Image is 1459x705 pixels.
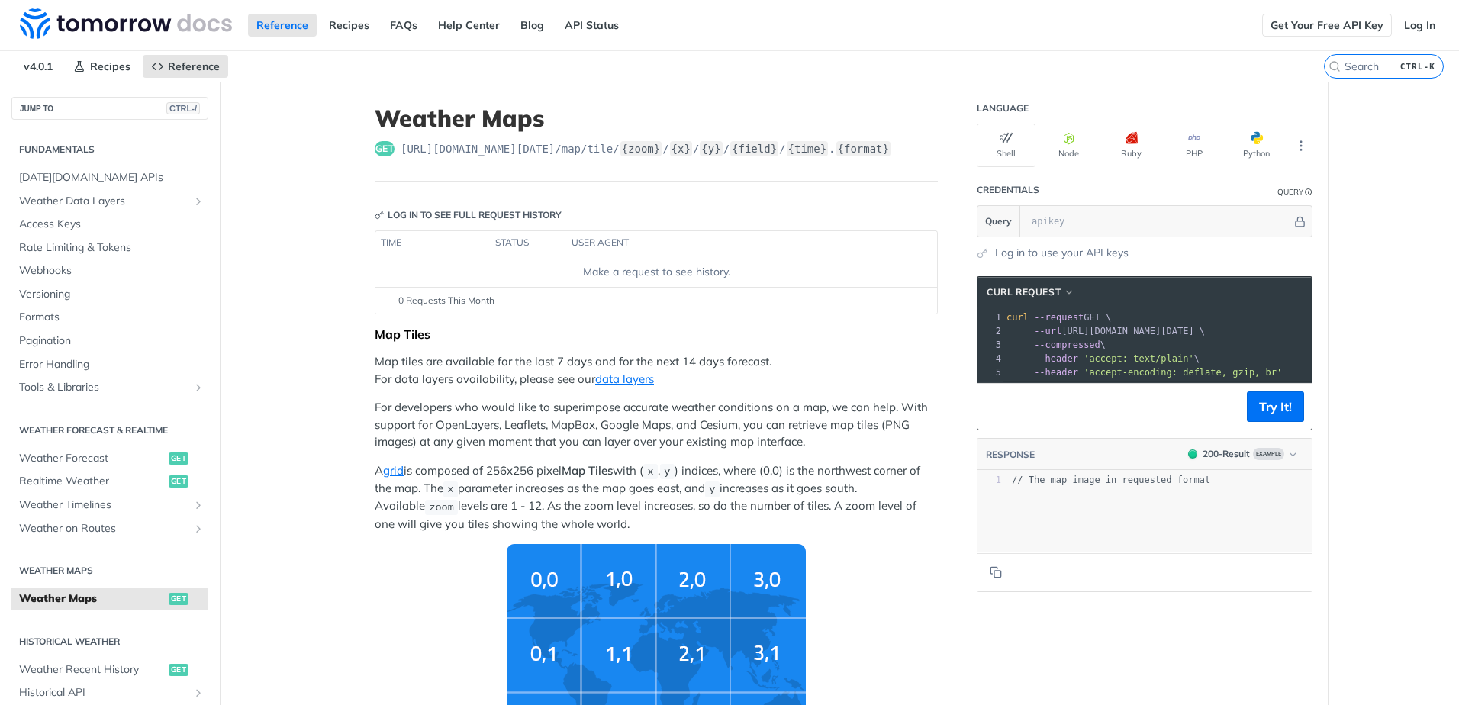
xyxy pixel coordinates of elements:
span: curl [1006,312,1029,323]
a: Get Your Free API Key [1262,14,1392,37]
span: get [375,141,395,156]
a: Versioning [11,283,208,306]
span: Realtime Weather [19,474,165,489]
h2: Weather Maps [11,564,208,578]
button: Ruby [1102,124,1161,167]
h2: Fundamentals [11,143,208,156]
a: grid [383,463,404,478]
a: Log in to use your API keys [995,245,1129,261]
button: Show subpages for Weather Data Layers [192,195,205,208]
span: v4.0.1 [15,55,61,78]
span: Pagination [19,333,205,349]
span: x [447,484,453,495]
span: Recipes [90,60,130,73]
span: Error Handling [19,357,205,372]
div: 4 [977,352,1003,365]
div: Make a request to see history. [382,264,931,280]
span: get [169,452,188,465]
a: Formats [11,306,208,329]
i: Information [1305,188,1312,196]
span: x [647,466,653,478]
span: 'accept: text/plain' [1084,353,1194,364]
img: Tomorrow.io Weather API Docs [20,8,232,39]
span: GET \ [1006,312,1111,323]
span: 'accept-encoding: deflate, gzip, br' [1084,367,1282,378]
div: Language [977,101,1029,115]
button: Python [1227,124,1286,167]
span: Reference [168,60,220,73]
a: Error Handling [11,353,208,376]
span: --header [1034,353,1078,364]
span: Historical API [19,685,188,700]
a: Realtime Weatherget [11,470,208,493]
button: cURL Request [981,285,1081,300]
kbd: CTRL-K [1396,59,1439,74]
svg: Key [375,211,384,220]
button: Show subpages for Weather on Routes [192,523,205,535]
span: --request [1034,312,1084,323]
span: --header [1034,367,1078,378]
a: Weather Forecastget [11,447,208,470]
svg: More ellipsis [1294,139,1308,153]
a: Weather TimelinesShow subpages for Weather Timelines [11,494,208,517]
a: data layers [595,372,654,386]
span: [DATE][DOMAIN_NAME] APIs [19,170,205,185]
span: Weather Data Layers [19,194,188,209]
a: Pagination [11,330,208,352]
label: {y} [700,141,722,156]
span: Query [985,214,1012,228]
span: --compressed [1034,340,1100,350]
span: cURL Request [987,285,1061,299]
label: {field} [730,141,778,156]
button: Node [1039,124,1098,167]
a: [DATE][DOMAIN_NAME] APIs [11,166,208,189]
p: For developers who would like to superimpose accurate weather conditions on a map, we can help. W... [375,399,938,451]
div: 1 [977,311,1003,324]
span: --url [1034,326,1061,336]
label: {x} [670,141,692,156]
button: 200200-ResultExample [1180,446,1304,462]
span: Weather Timelines [19,497,188,513]
a: Rate Limiting & Tokens [11,237,208,259]
a: Tools & LibrariesShow subpages for Tools & Libraries [11,376,208,399]
div: 1 [977,474,1001,487]
span: 0 Requests This Month [398,294,494,307]
span: 200 [1188,449,1197,459]
button: JUMP TOCTRL-/ [11,97,208,120]
button: RESPONSE [985,447,1035,462]
h2: Weather Forecast & realtime [11,423,208,437]
strong: Map Tiles [562,463,613,478]
button: PHP [1164,124,1223,167]
span: [URL][DOMAIN_NAME][DATE] \ [1006,326,1205,336]
span: y [709,484,715,495]
a: Reference [248,14,317,37]
button: Copy to clipboard [985,561,1006,584]
a: Help Center [430,14,508,37]
div: 3 [977,338,1003,352]
span: \ [1006,340,1106,350]
a: Weather Data LayersShow subpages for Weather Data Layers [11,190,208,213]
span: zoom [429,501,453,513]
th: time [375,231,490,256]
a: Weather Mapsget [11,587,208,610]
a: API Status [556,14,627,37]
div: Credentials [977,183,1039,197]
span: Formats [19,310,205,325]
button: Try It! [1247,391,1304,422]
span: Weather Maps [19,591,165,607]
h2: Historical Weather [11,635,208,649]
a: Weather on RoutesShow subpages for Weather on Routes [11,517,208,540]
span: CTRL-/ [166,102,200,114]
label: {zoom} [620,141,662,156]
label: {format} [836,141,891,156]
a: Historical APIShow subpages for Historical API [11,681,208,704]
button: Show subpages for Historical API [192,687,205,699]
a: Reference [143,55,228,78]
a: FAQs [382,14,426,37]
button: Hide [1292,214,1308,229]
a: Recipes [320,14,378,37]
span: Versioning [19,287,205,302]
p: A is composed of 256x256 pixel with ( , ) indices, where (0,0) is the northwest corner of the map... [375,462,938,533]
button: Show subpages for Weather Timelines [192,499,205,511]
button: Query [977,206,1020,237]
